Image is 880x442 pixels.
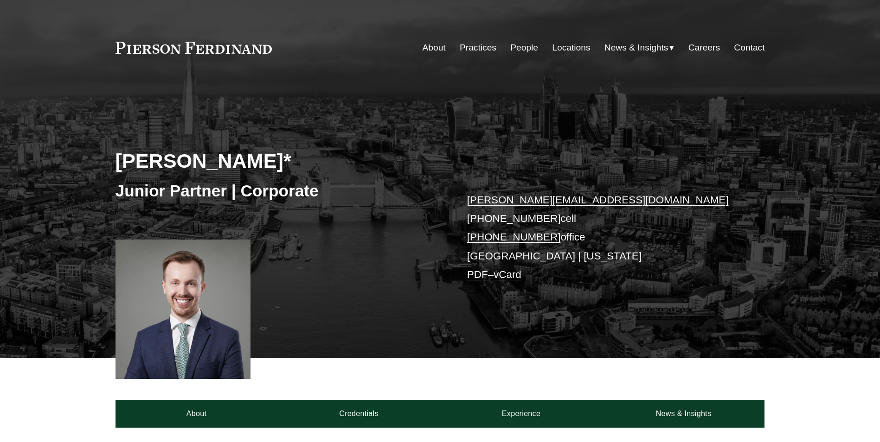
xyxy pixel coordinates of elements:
[688,39,720,57] a: Careers
[467,194,729,206] a: [PERSON_NAME][EMAIL_ADDRESS][DOMAIN_NAME]
[510,39,538,57] a: People
[116,181,440,201] h3: Junior Partner | Corporate
[604,39,674,57] a: folder dropdown
[440,400,603,428] a: Experience
[467,269,488,280] a: PDF
[460,39,496,57] a: Practices
[467,231,561,243] a: [PHONE_NUMBER]
[423,39,446,57] a: About
[604,40,668,56] span: News & Insights
[734,39,764,57] a: Contact
[467,191,738,284] p: cell office [GEOGRAPHIC_DATA] | [US_STATE] –
[552,39,590,57] a: Locations
[278,400,440,428] a: Credentials
[494,269,521,280] a: vCard
[116,149,440,173] h2: [PERSON_NAME]*
[116,400,278,428] a: About
[467,213,561,224] a: [PHONE_NUMBER]
[602,400,764,428] a: News & Insights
